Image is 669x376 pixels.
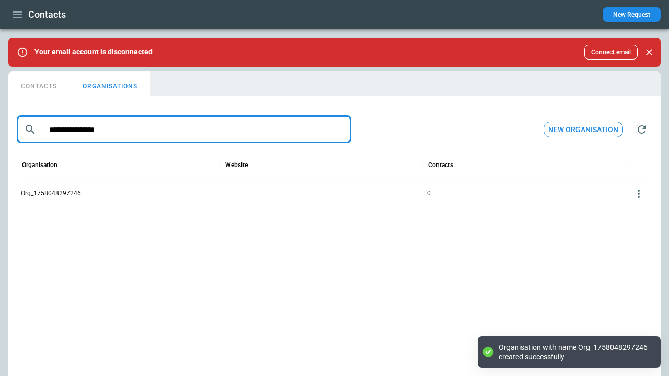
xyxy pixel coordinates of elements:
[584,45,638,60] button: Connect email
[28,8,66,21] h1: Contacts
[499,343,650,361] div: Organisation with name Org_1758048297246 created successfully
[642,45,656,60] button: Close
[544,122,623,138] button: New organisation
[21,189,81,198] p: Org_1758048297246
[427,189,431,198] p: 0
[34,48,153,56] p: Your email account is disconnected
[225,161,248,169] div: Website
[70,71,150,96] button: ORGANISATIONS
[642,41,656,64] div: dismiss
[603,7,661,22] button: New Request
[22,161,57,169] div: Organisation
[428,161,453,169] div: Contacts
[8,71,70,96] button: CONTACTS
